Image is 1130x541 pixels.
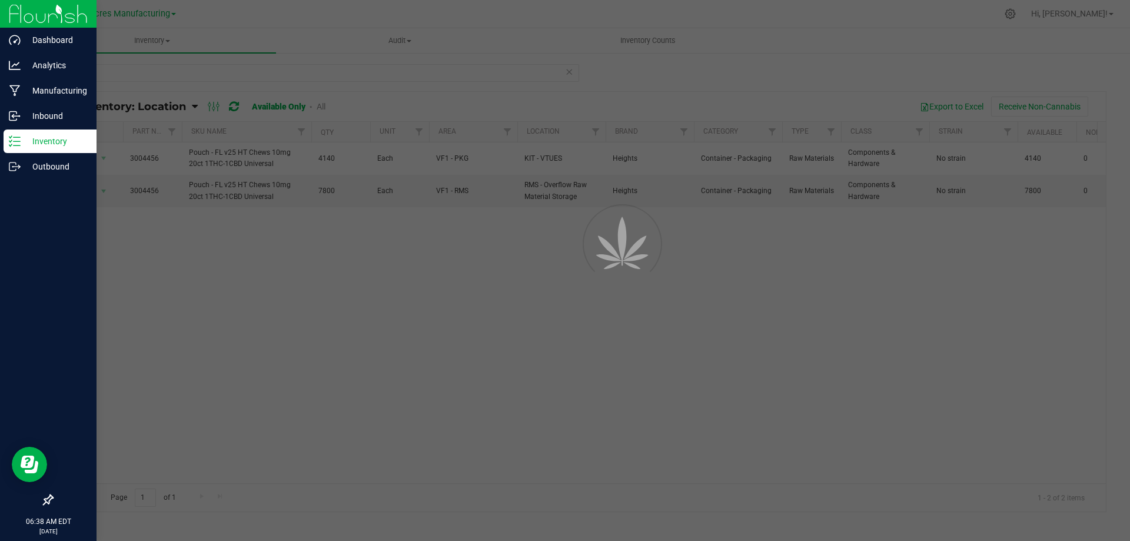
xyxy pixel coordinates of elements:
[21,33,91,47] p: Dashboard
[21,58,91,72] p: Analytics
[21,134,91,148] p: Inventory
[9,135,21,147] inline-svg: Inventory
[21,109,91,123] p: Inbound
[9,161,21,172] inline-svg: Outbound
[21,84,91,98] p: Manufacturing
[5,527,91,536] p: [DATE]
[9,110,21,122] inline-svg: Inbound
[5,516,91,527] p: 06:38 AM EDT
[9,59,21,71] inline-svg: Analytics
[9,34,21,46] inline-svg: Dashboard
[12,447,47,482] iframe: Resource center
[21,160,91,174] p: Outbound
[9,85,21,97] inline-svg: Manufacturing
